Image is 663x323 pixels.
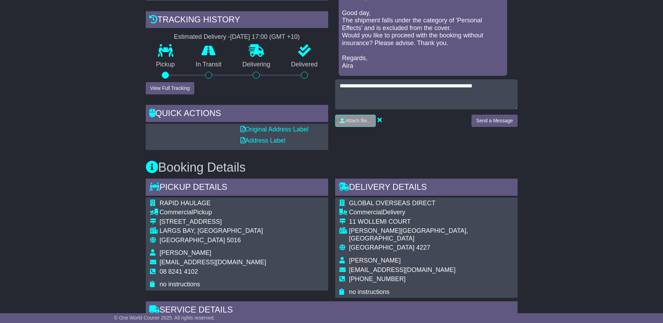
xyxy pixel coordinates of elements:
[146,301,518,320] div: Service Details
[146,61,186,69] p: Pickup
[349,200,435,207] span: GLOBAL OVERSEAS DIRECT
[349,275,406,282] span: [PHONE_NUMBER]
[160,237,225,244] span: [GEOGRAPHIC_DATA]
[349,209,513,216] div: Delivery
[160,209,266,216] div: Pickup
[160,209,193,216] span: Commercial
[281,61,328,69] p: Delivered
[185,61,232,69] p: In Transit
[146,33,328,41] div: Estimated Delivery -
[146,179,328,198] div: Pickup Details
[240,126,309,133] a: Original Address Label
[227,237,241,244] span: 5016
[349,257,401,264] span: [PERSON_NAME]
[349,218,513,226] div: 11 WOLLEMI COURT
[349,266,456,273] span: [EMAIL_ADDRESS][DOMAIN_NAME]
[349,227,513,242] div: [PERSON_NAME][GEOGRAPHIC_DATA], [GEOGRAPHIC_DATA]
[160,268,198,275] span: 08 8241 4102
[232,61,281,69] p: Delivering
[160,218,266,226] div: [STREET_ADDRESS]
[146,11,328,30] div: Tracking history
[114,315,215,321] span: © One World Courier 2025. All rights reserved.
[160,281,200,288] span: no instructions
[146,82,194,94] button: View Full Tracking
[349,209,383,216] span: Commercial
[160,227,266,235] div: LARGS BAY, [GEOGRAPHIC_DATA]
[416,244,430,251] span: 4227
[471,115,517,127] button: Send a Message
[230,33,300,41] div: [DATE] 17:00 (GMT +10)
[160,259,266,266] span: [EMAIL_ADDRESS][DOMAIN_NAME]
[335,179,518,198] div: Delivery Details
[240,137,286,144] a: Address Label
[146,105,328,124] div: Quick Actions
[146,160,518,174] h3: Booking Details
[349,288,390,295] span: no instructions
[349,244,415,251] span: [GEOGRAPHIC_DATA]
[160,200,211,207] span: RAPID HAULAGE
[160,249,211,256] span: [PERSON_NAME]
